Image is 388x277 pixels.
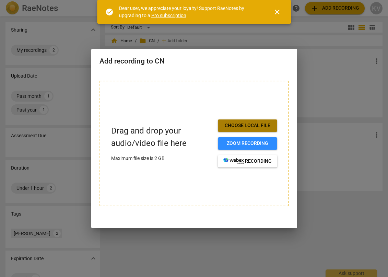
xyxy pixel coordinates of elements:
h2: Add recording to CN [99,57,289,66]
span: Zoom recording [223,140,272,147]
span: close [273,8,281,16]
div: Dear user, we appreciate your loyalty! Support RaeNotes by upgrading to a [119,5,261,19]
span: recording [223,158,272,165]
a: Pro subscription [151,13,186,18]
button: Choose local file [218,119,277,132]
span: Choose local file [223,122,272,129]
p: Maximum file size is 2 GB [111,155,212,162]
button: Zoom recording [218,137,277,150]
span: check_circle [105,8,114,16]
p: Drag and drop your audio/video file here [111,125,212,149]
button: Close [269,4,285,20]
button: recording [218,155,277,168]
